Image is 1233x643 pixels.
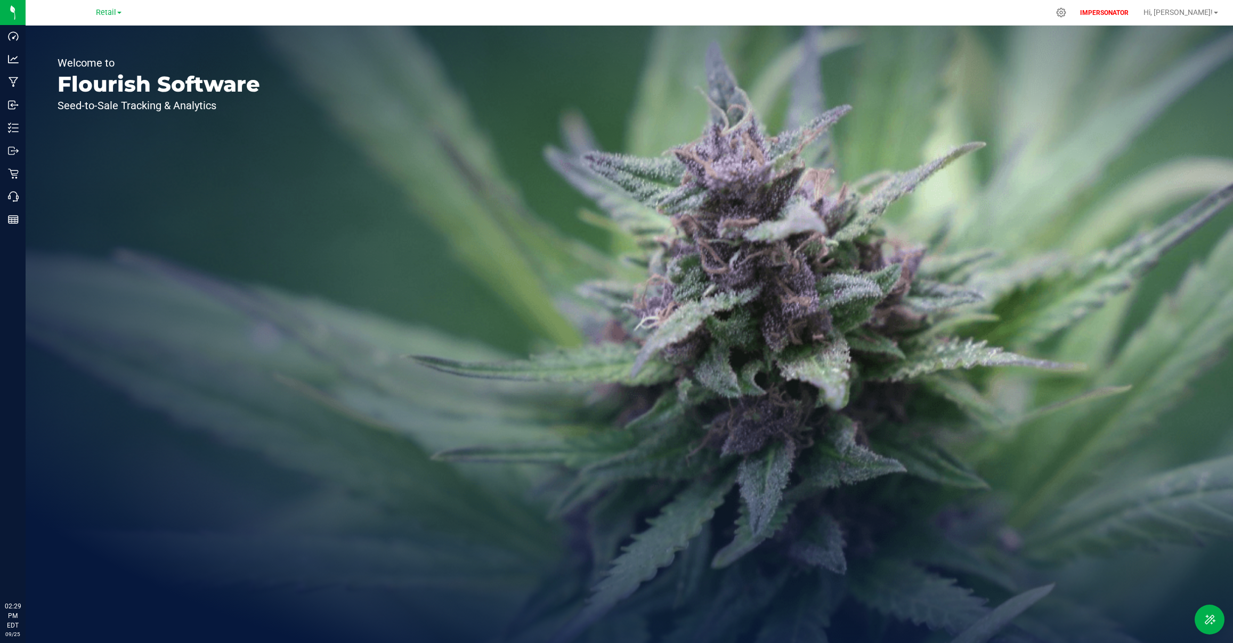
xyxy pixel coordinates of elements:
[8,54,19,64] inline-svg: Analytics
[58,74,260,95] p: Flourish Software
[58,100,260,111] p: Seed-to-Sale Tracking & Analytics
[58,58,260,68] p: Welcome to
[96,8,116,17] span: Retail
[8,191,19,202] inline-svg: Call Center
[5,630,21,638] p: 09/25
[8,31,19,42] inline-svg: Dashboard
[8,168,19,179] inline-svg: Retail
[1195,605,1224,634] button: Toggle Menu
[1054,7,1068,18] div: Manage settings
[8,214,19,225] inline-svg: Reports
[1143,8,1213,17] span: Hi, [PERSON_NAME]!
[5,601,21,630] p: 02:29 PM EDT
[8,123,19,133] inline-svg: Inventory
[8,145,19,156] inline-svg: Outbound
[8,100,19,110] inline-svg: Inbound
[8,77,19,87] inline-svg: Manufacturing
[1076,8,1133,18] p: IMPERSONATOR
